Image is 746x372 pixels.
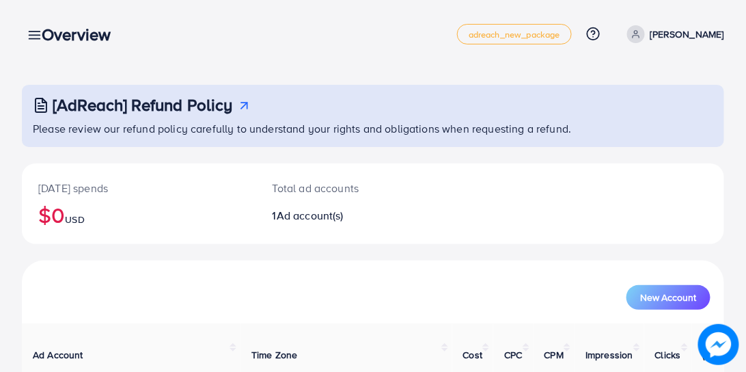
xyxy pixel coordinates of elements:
[33,348,83,362] span: Ad Account
[585,348,633,362] span: Impression
[273,209,415,222] h2: 1
[251,348,297,362] span: Time Zone
[622,25,724,43] a: [PERSON_NAME]
[42,25,122,44] h3: Overview
[273,180,415,196] p: Total ad accounts
[33,120,716,137] p: Please review our refund policy carefully to understand your rights and obligations when requesti...
[698,324,739,365] img: image
[544,348,564,362] span: CPM
[626,285,710,310] button: New Account
[469,30,560,39] span: adreach_new_package
[53,95,233,115] h3: [AdReach] Refund Policy
[640,293,697,302] span: New Account
[277,208,344,223] span: Ad account(s)
[504,348,522,362] span: CPC
[457,24,572,44] a: adreach_new_package
[655,348,681,362] span: Clicks
[650,26,724,42] p: [PERSON_NAME]
[65,213,84,226] span: USD
[463,348,483,362] span: Cost
[38,180,240,196] p: [DATE] spends
[38,202,240,228] h2: $0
